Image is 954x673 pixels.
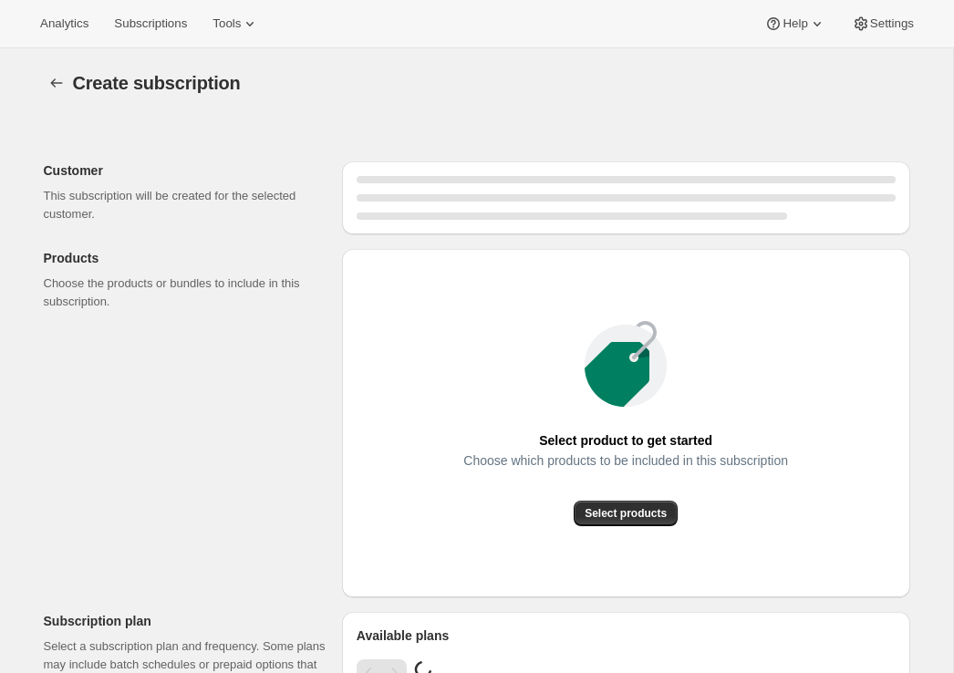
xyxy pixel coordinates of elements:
[103,11,198,36] button: Subscriptions
[783,16,807,31] span: Help
[463,448,788,473] span: Choose which products to be included in this subscription
[202,11,270,36] button: Tools
[29,11,99,36] button: Analytics
[44,249,327,267] p: Products
[44,612,327,630] p: Subscription plan
[44,187,327,223] p: This subscription will be created for the selected customer.
[73,73,241,93] span: Create subscription
[44,161,327,180] p: Customer
[114,16,187,31] span: Subscriptions
[40,16,88,31] span: Analytics
[539,428,712,453] span: Select product to get started
[44,274,327,311] p: Choose the products or bundles to include in this subscription.
[213,16,241,31] span: Tools
[753,11,836,36] button: Help
[357,626,449,645] span: Available plans
[585,506,667,521] span: Select products
[870,16,914,31] span: Settings
[574,501,678,526] button: Select products
[841,11,925,36] button: Settings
